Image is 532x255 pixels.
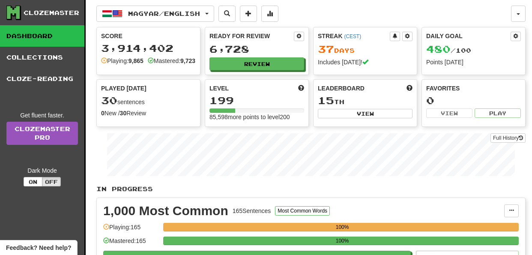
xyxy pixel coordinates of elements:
div: Points [DATE] [426,58,521,66]
div: Get fluent faster. [6,111,78,120]
div: Score [101,32,196,40]
span: Magyar / English [128,10,200,17]
strong: 30 [120,110,127,117]
a: ClozemasterPro [6,122,78,145]
div: 100% [166,237,519,245]
button: View [318,109,412,118]
button: Most Common Words [275,206,330,216]
button: View [426,108,472,118]
div: 3,914,402 [101,43,196,54]
div: Day s [318,44,412,55]
div: 100% [166,223,519,231]
span: Open feedback widget [6,243,71,252]
div: Dark Mode [6,166,78,175]
div: 0 [426,95,521,106]
button: Add sentence to collection [240,6,257,22]
div: sentences [101,95,196,106]
span: 480 [426,43,451,55]
span: Score more points to level up [298,84,304,93]
div: Mastered: [148,57,195,65]
strong: 0 [101,110,105,117]
span: Played [DATE] [101,84,146,93]
button: On [24,177,42,186]
strong: 9,865 [129,57,143,64]
div: Playing: 165 [103,223,159,237]
button: Magyar/English [96,6,214,22]
div: Mastered: 165 [103,237,159,251]
div: 199 [209,95,304,106]
span: 15 [318,94,334,106]
span: 37 [318,43,334,55]
div: Ready for Review [209,32,294,40]
button: Play [475,108,521,118]
div: Clozemaster [24,9,79,17]
div: New / Review [101,109,196,117]
div: 1,000 Most Common [103,204,228,217]
span: / 100 [426,47,471,54]
button: More stats [261,6,278,22]
span: 30 [101,94,117,106]
span: Level [209,84,229,93]
div: Daily Goal [426,32,511,41]
div: 165 Sentences [233,207,271,215]
button: Full History [490,133,526,143]
span: Leaderboard [318,84,365,93]
div: 85,598 more points to level 200 [209,113,304,121]
div: th [318,95,412,106]
div: Favorites [426,84,521,93]
div: Streak [318,32,390,40]
div: Playing: [101,57,143,65]
div: 6,728 [209,44,304,54]
button: Search sentences [218,6,236,22]
strong: 9,723 [180,57,195,64]
p: In Progress [96,185,526,193]
div: Includes [DATE]! [318,58,412,66]
button: Off [42,177,61,186]
a: (CEST) [344,33,361,39]
span: This week in points, UTC [406,84,412,93]
button: Review [209,57,304,70]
